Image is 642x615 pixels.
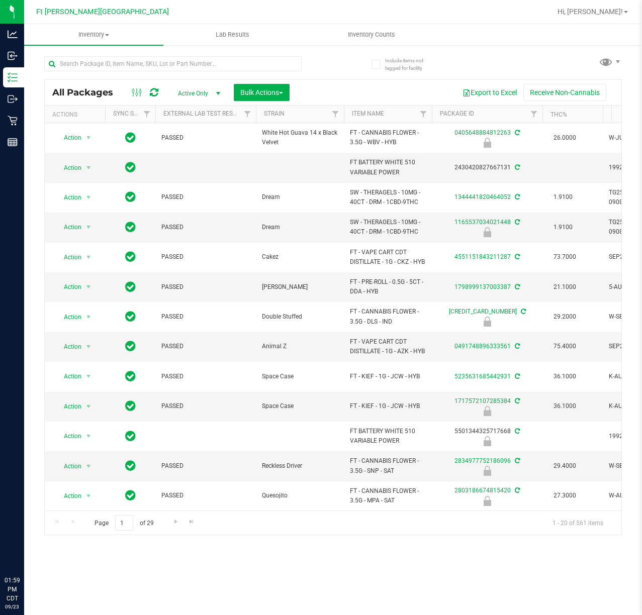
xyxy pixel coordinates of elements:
[125,310,136,324] span: In Sync
[385,57,435,72] span: Include items not tagged for facility
[202,30,263,39] span: Lab Results
[350,218,426,237] span: SW - THERAGELS - 10MG - 40CT - DRM - 1CBD-9THC
[234,84,290,101] button: Bulk Actions
[86,515,162,531] span: Page of 29
[125,459,136,473] span: In Sync
[262,342,338,351] span: Animal Z
[350,307,426,326] span: FT - CANNABIS FLOWER - 3.5G - DLS - IND
[548,190,578,204] span: 1.9100
[125,160,136,174] span: In Sync
[350,128,426,147] span: FT - CANNABIS FLOWER - 3.5G - WBV - HYB
[350,486,426,505] span: FT - CANNABIS FLOWER - 3.5G - MPA - SAT
[454,219,511,226] a: 1165537034021448
[82,250,95,264] span: select
[350,427,426,446] span: FT BATTERY WHITE 510 VARIABLE POWER
[125,488,136,502] span: In Sync
[125,190,136,204] span: In Sync
[5,603,20,610] p: 09/23
[8,72,18,82] inline-svg: Inventory
[519,308,526,315] span: Sync from Compliance System
[513,487,520,494] span: Sync from Compliance System
[350,158,426,177] span: FT BATTERY WHITE 510 VARIABLE POWER
[125,131,136,145] span: In Sync
[262,401,338,411] span: Space Case
[523,84,606,101] button: Receive Non-Cannabis
[264,110,285,117] a: Strain
[350,248,426,267] span: FT - VAPE CART CDT DISTILLATE - 1G - CKZ - HYB
[454,373,511,380] a: 5235631685442931
[161,192,250,202] span: PASSED
[513,219,520,226] span: Sync from Compliance System
[262,192,338,202] span: Dream
[168,515,183,529] a: Go to the next page
[440,110,474,117] a: Package ID
[548,280,581,294] span: 21.1000
[161,401,250,411] span: PASSED
[262,372,338,381] span: Space Case
[82,131,95,145] span: select
[513,253,520,260] span: Sync from Compliance System
[55,250,82,264] span: Action
[5,576,20,603] p: 01:59 PM CDT
[548,131,581,145] span: 26.0000
[558,8,623,16] span: Hi, [PERSON_NAME]!
[262,491,338,500] span: Quesojito
[513,373,520,380] span: Sync from Compliance System
[161,491,250,500] span: PASSED
[327,106,344,123] a: Filter
[456,84,523,101] button: Export to Excel
[262,461,338,471] span: Reckless Driver
[55,280,82,294] span: Action
[55,161,82,175] span: Action
[8,137,18,147] inline-svg: Reports
[513,193,520,200] span: Sync from Compliance System
[350,456,426,475] span: FT - CANNABIS FLOWER - 3.5G - SNP - SAT
[163,24,303,45] a: Lab Results
[350,401,426,411] span: FT - KIEF - 1G - JCW - HYB
[430,406,544,416] div: Newly Received
[161,133,250,143] span: PASSED
[125,339,136,353] span: In Sync
[350,277,426,296] span: FT - PRE-ROLL - 0.5G - 5CT - DDA - HYB
[430,436,544,446] div: Newly Received
[82,489,95,503] span: select
[548,339,581,354] span: 75.4000
[125,220,136,234] span: In Sync
[125,399,136,413] span: In Sync
[161,223,250,232] span: PASSED
[262,282,338,292] span: [PERSON_NAME]
[115,515,133,531] input: 1
[262,312,338,322] span: Double Stuffed
[513,283,520,290] span: Sync from Compliance System
[125,280,136,294] span: In Sync
[161,461,250,471] span: PASSED
[430,317,544,327] div: Launch Hold
[548,399,581,414] span: 36.1000
[8,51,18,61] inline-svg: Inbound
[548,310,581,324] span: 29.2000
[430,163,544,172] div: 2430420827667131
[454,129,511,136] a: 0405648884812263
[55,399,82,414] span: Action
[125,369,136,383] span: In Sync
[82,161,95,175] span: select
[82,190,95,204] span: select
[415,106,432,123] a: Filter
[82,280,95,294] span: select
[55,131,82,145] span: Action
[161,282,250,292] span: PASSED
[8,94,18,104] inline-svg: Outbound
[352,110,384,117] a: Item Name
[161,312,250,322] span: PASSED
[454,487,511,494] a: 2803186674815420
[52,87,123,98] span: All Packages
[454,457,511,464] a: 2834977752186096
[139,106,155,123] a: Filter
[548,250,581,264] span: 73.7000
[55,220,82,234] span: Action
[513,457,520,464] span: Sync from Compliance System
[82,340,95,354] span: select
[513,129,520,136] span: Sync from Compliance System
[55,310,82,324] span: Action
[302,24,441,45] a: Inventory Counts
